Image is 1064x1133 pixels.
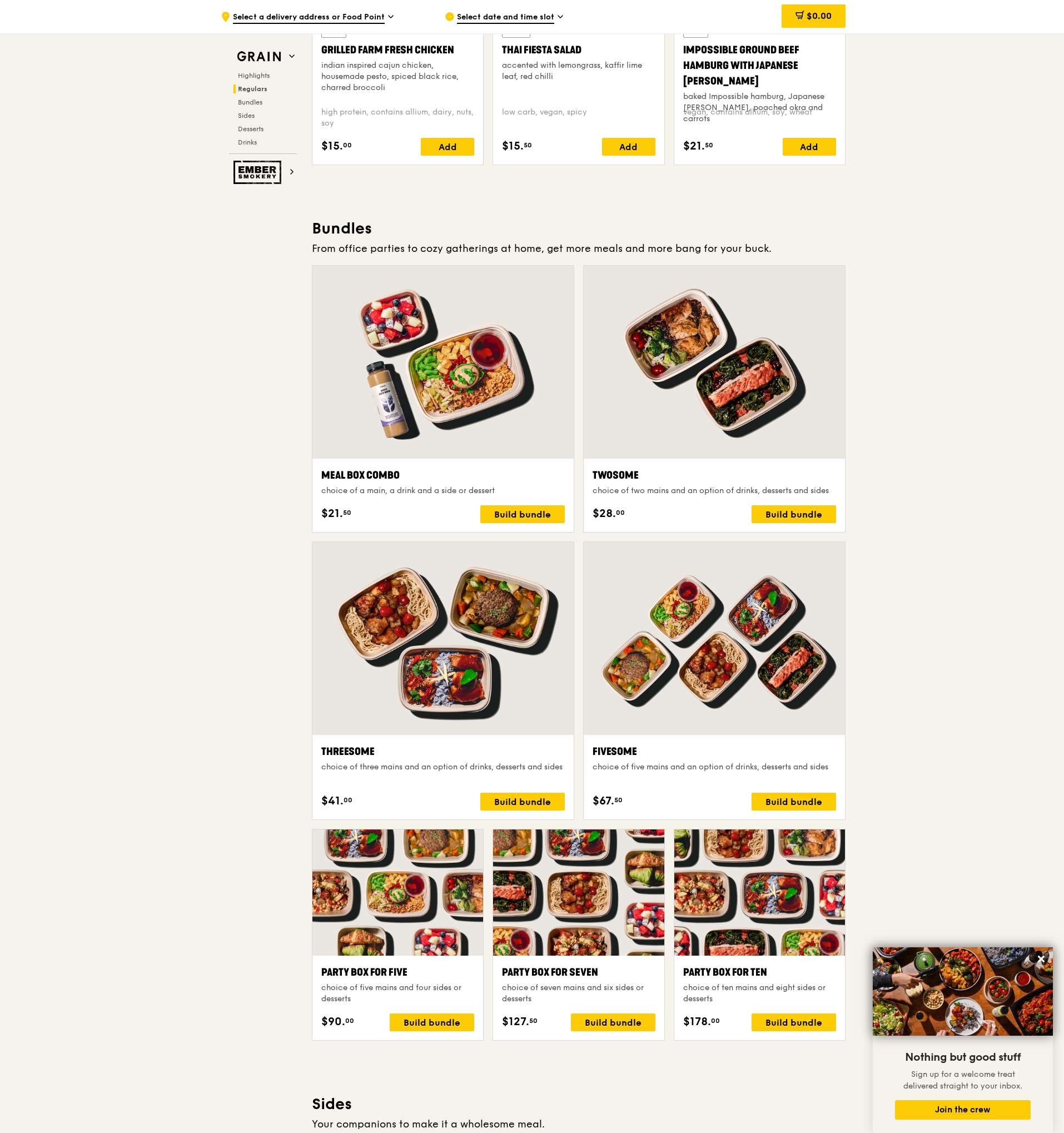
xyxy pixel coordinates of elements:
[752,505,836,523] div: Build bundle
[321,762,565,773] div: choice of three mains and an option of drinks, desserts and sides
[502,60,655,82] div: accented with lemongrass, kaffir lime leaf, red chilli
[321,793,344,809] span: $41.
[238,85,267,93] span: Regulars
[321,138,343,155] span: $15.
[529,1016,538,1025] span: 50
[616,508,625,517] span: 00
[321,42,474,58] div: Grilled Farm Fresh Chicken
[321,1013,345,1030] span: $90.
[683,42,836,89] div: Impossible Ground Beef Hamburg with Japanese [PERSON_NAME]
[711,1016,720,1025] span: 00
[683,107,836,129] div: vegan, contains allium, soy, wheat
[905,1051,1021,1064] span: Nothing but good stuff
[614,796,623,804] span: 50
[321,60,474,93] div: indian inspired cajun chicken, housemade pesto, spiced black rice, charred broccoli
[390,1013,474,1031] div: Build bundle
[752,793,836,811] div: Build bundle
[321,965,474,980] div: Party Box for Five
[238,138,257,146] span: Drinks
[683,91,836,125] div: baked Impossible hamburg, Japanese [PERSON_NAME], poached okra and carrots
[593,468,836,483] div: Twosome
[321,505,343,522] span: $21.
[344,796,352,804] span: 00
[321,744,565,759] div: Threesome
[312,1094,846,1114] h3: Sides
[593,505,616,522] span: $28.
[524,141,532,150] span: 50
[238,98,262,106] span: Bundles
[593,762,836,773] div: choice of five mains and an option of drinks, desserts and sides
[345,1016,354,1025] span: 00
[233,47,285,67] img: Grain web logo
[571,1013,655,1031] div: Build bundle
[593,744,836,759] div: Fivesome
[683,138,705,155] span: $21.
[238,125,263,133] span: Desserts
[502,965,655,980] div: Party Box for Seven
[312,1116,846,1132] div: Your companions to make it a wholesome meal.
[502,42,655,58] div: Thai Fiesta Salad
[312,241,846,256] div: From office parties to cozy gatherings at home, get more meals and more bang for your buck.
[502,1013,529,1030] span: $127.
[593,793,614,809] span: $67.
[807,11,832,21] span: $0.00
[321,468,565,483] div: Meal Box Combo
[343,508,351,517] span: 50
[238,112,255,120] span: Sides
[683,965,836,980] div: Party Box for Ten
[1032,950,1050,968] button: Close
[321,485,565,496] div: choice of a main, a drink and a side or dessert
[705,141,713,150] span: 50
[312,218,846,238] h3: Bundles
[480,793,565,811] div: Build bundle
[321,107,474,129] div: high protein, contains allium, dairy, nuts, soy
[683,1013,711,1030] span: $178.
[593,485,836,496] div: choice of two mains and an option of drinks, desserts and sides
[233,161,285,184] img: Ember Smokery web logo
[873,947,1053,1036] img: DSC07876-Edit02-Large.jpeg
[783,138,836,156] div: Add
[238,72,270,79] span: Highlights
[752,1013,836,1031] div: Build bundle
[421,138,474,156] div: Add
[457,12,554,24] span: Select date and time slot
[502,107,655,129] div: low carb, vegan, spicy
[502,138,524,155] span: $15.
[480,505,565,523] div: Build bundle
[321,982,474,1005] div: choice of five mains and four sides or desserts
[903,1070,1022,1091] span: Sign up for a welcome treat delivered straight to your inbox.
[683,982,836,1005] div: choice of ten mains and eight sides or desserts
[895,1100,1031,1120] button: Join the crew
[233,12,385,24] span: Select a delivery address or Food Point
[343,141,352,150] span: 00
[602,138,655,156] div: Add
[502,982,655,1005] div: choice of seven mains and six sides or desserts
